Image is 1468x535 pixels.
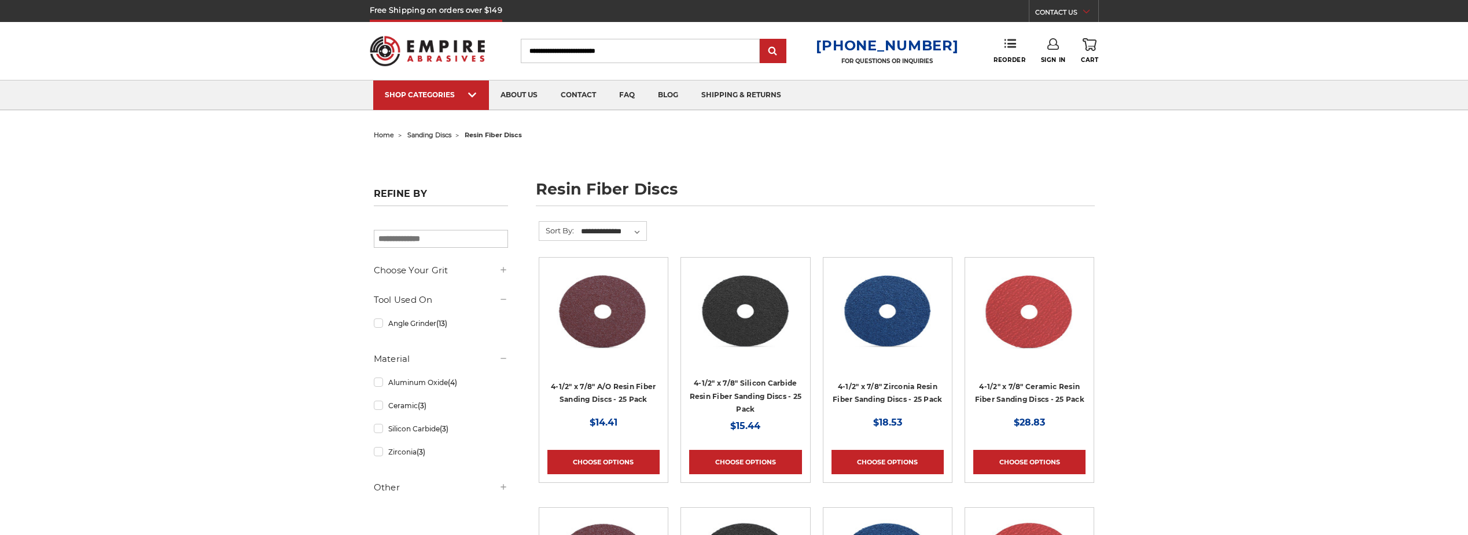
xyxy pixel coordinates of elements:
a: Reorder [994,38,1025,63]
a: Choose Options [973,450,1086,474]
img: 4.5 Inch Silicon Carbide Resin Fiber Discs [689,266,801,358]
span: (3) [418,401,426,410]
a: 4-1/2" zirc resin fiber disc [832,266,944,414]
a: 4-1/2" ceramic resin fiber disc [973,266,1086,414]
span: $18.53 [873,417,902,428]
a: Cart [1081,38,1098,64]
a: [PHONE_NUMBER] [816,37,958,54]
a: Choose Options [547,450,660,474]
a: Aluminum Oxide(4) [374,372,508,393]
h5: Choose Your Grit [374,263,508,277]
div: SHOP CATEGORIES [385,90,477,99]
a: contact [549,80,608,110]
a: Silicon Carbide(3) [374,419,508,439]
h5: Other [374,481,508,494]
h1: resin fiber discs [536,181,1095,206]
select: Sort By: [579,223,646,240]
a: CONTACT US [1035,6,1098,22]
a: Angle Grinder(13) [374,313,508,334]
a: sanding discs [407,131,451,139]
h5: Tool Used On [374,293,508,307]
a: blog [646,80,690,110]
span: Cart [1081,56,1098,64]
span: Sign In [1041,56,1066,64]
img: 4-1/2" ceramic resin fiber disc [973,266,1086,358]
span: (4) [448,378,457,387]
a: faq [608,80,646,110]
label: Sort By: [539,222,574,239]
span: $28.83 [1014,417,1045,428]
span: (3) [417,448,425,456]
span: (3) [440,424,448,433]
a: 4.5 Inch Silicon Carbide Resin Fiber Discs [689,266,801,414]
img: Empire Abrasives [370,28,485,74]
a: Ceramic(3) [374,395,508,416]
a: home [374,131,394,139]
span: (13) [436,319,447,328]
a: 4.5 inch resin fiber disc [547,266,660,414]
h5: Refine by [374,188,508,206]
a: Choose Options [832,450,944,474]
span: Reorder [994,56,1025,64]
span: $14.41 [590,417,617,428]
img: 4-1/2" zirc resin fiber disc [832,266,944,358]
a: about us [489,80,549,110]
a: shipping & returns [690,80,793,110]
a: Zirconia(3) [374,442,508,462]
a: Choose Options [689,450,801,474]
span: $15.44 [730,420,760,431]
img: 4.5 inch resin fiber disc [547,266,660,358]
span: resin fiber discs [465,131,522,139]
h5: Material [374,352,508,366]
p: FOR QUESTIONS OR INQUIRIES [816,57,958,65]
